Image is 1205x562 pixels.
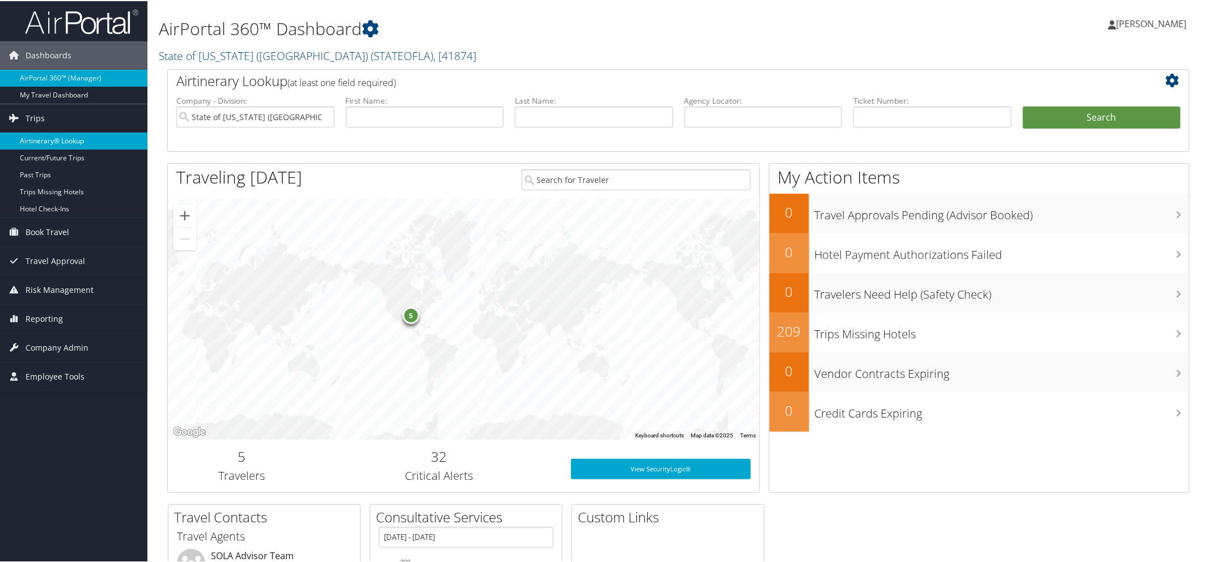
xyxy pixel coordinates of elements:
[433,47,476,62] span: , [ 41874 ]
[174,506,360,526] h2: Travel Contacts
[25,7,138,34] img: airportal-logo.png
[684,94,843,105] label: Agency Locator:
[515,94,673,105] label: Last Name:
[1023,105,1181,128] button: Search
[171,424,208,438] img: Google
[174,203,196,226] button: Zoom in
[176,94,335,105] label: Company - Division:
[26,333,88,361] span: Company Admin
[26,304,63,332] span: Reporting
[769,272,1190,312] a: 0Travelers Need Help (Safety Check)
[26,217,69,245] span: Book Travel
[26,103,45,131] span: Trips
[815,240,1190,262] h3: Hotel Payment Authorizations Failed
[522,168,751,189] input: Search for Traveler
[815,320,1190,341] h3: Trips Missing Hotels
[402,306,419,323] div: 5
[769,400,809,419] h2: 0
[177,527,352,543] h3: Travel Agents
[769,312,1190,351] a: 209Trips Missing Hotels
[815,201,1190,222] h3: Travel Approvals Pending (Advisor Booked)
[815,399,1190,420] h3: Credit Cards Expiring
[635,431,684,438] button: Keyboard shortcuts
[176,446,307,465] h2: 5
[176,467,307,483] h3: Travelers
[176,70,1096,90] h2: Airtinerary Lookup
[691,431,733,437] span: Map data ©2025
[26,275,94,303] span: Risk Management
[769,391,1190,431] a: 0Credit Cards Expiring
[769,193,1190,232] a: 0Travel Approvals Pending (Advisor Booked)
[159,47,476,62] a: State of [US_STATE] ([GEOGRAPHIC_DATA])
[769,232,1190,272] a: 0Hotel Payment Authorizations Failed
[26,40,71,69] span: Dashboards
[287,75,396,88] span: (at least one field required)
[26,361,84,390] span: Employee Tools
[815,280,1190,301] h3: Travelers Need Help (Safety Check)
[740,431,756,437] a: Terms (opens in new tab)
[26,246,85,274] span: Travel Approval
[376,506,562,526] h2: Consultative Services
[769,360,809,380] h2: 0
[176,164,302,188] h1: Traveling [DATE]
[324,446,554,465] h2: 32
[769,321,809,340] h2: 209
[815,359,1190,381] h3: Vendor Contracts Expiring
[1109,6,1198,40] a: [PERSON_NAME]
[171,424,208,438] a: Open this area in Google Maps (opens a new window)
[571,458,751,478] a: View SecurityLogic®
[324,467,554,483] h3: Critical Alerts
[346,94,504,105] label: First Name:
[769,164,1190,188] h1: My Action Items
[769,281,809,300] h2: 0
[371,47,433,62] span: ( STATEOFLA )
[769,241,809,261] h2: 0
[578,506,764,526] h2: Custom Links
[1117,16,1187,29] span: [PERSON_NAME]
[769,351,1190,391] a: 0Vendor Contracts Expiring
[159,16,852,40] h1: AirPortal 360™ Dashboard
[853,94,1012,105] label: Ticket Number:
[174,227,196,249] button: Zoom out
[769,202,809,221] h2: 0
